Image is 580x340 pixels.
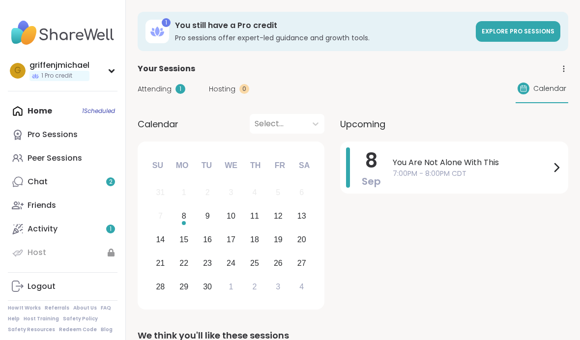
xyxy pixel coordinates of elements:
span: Sep [362,174,381,188]
div: Choose Wednesday, September 24th, 2025 [221,253,242,274]
div: Host [28,247,46,258]
a: Safety Policy [63,315,98,322]
div: 21 [156,256,165,270]
div: Choose Monday, September 15th, 2025 [174,229,195,251]
a: Activity1 [8,217,117,241]
a: FAQ [101,305,111,312]
a: Friends [8,194,117,217]
div: Mo [171,155,193,176]
a: Explore Pro sessions [476,21,560,42]
a: Referrals [45,305,69,312]
div: Logout [28,281,56,292]
div: griffenjmichael [29,60,89,71]
div: month 2025-09 [148,181,313,298]
a: Pro Sessions [8,123,117,146]
span: Explore Pro sessions [482,27,554,35]
div: 5 [276,186,280,199]
div: Chat [28,176,48,187]
div: 1 [162,18,171,27]
a: Host Training [24,315,59,322]
div: Choose Friday, September 26th, 2025 [267,253,289,274]
div: 7 [158,209,163,223]
div: 13 [297,209,306,223]
div: 1 [175,84,185,94]
div: 26 [274,256,283,270]
div: Choose Friday, September 12th, 2025 [267,206,289,227]
span: You Are Not Alone With This [393,157,551,169]
div: Fr [269,155,290,176]
div: Not available Tuesday, September 2nd, 2025 [197,182,218,203]
div: Choose Tuesday, September 9th, 2025 [197,206,218,227]
div: Th [245,155,266,176]
a: Redeem Code [59,326,97,333]
div: Choose Wednesday, September 10th, 2025 [221,206,242,227]
div: Not available Sunday, September 7th, 2025 [150,206,171,227]
div: 12 [274,209,283,223]
a: Host [8,241,117,264]
div: 20 [297,233,306,246]
div: 8 [182,209,186,223]
div: 2 [252,280,257,293]
div: Choose Friday, October 3rd, 2025 [267,276,289,297]
div: 3 [229,186,233,199]
div: 29 [179,280,188,293]
div: Choose Saturday, September 20th, 2025 [291,229,312,251]
span: Your Sessions [138,63,195,75]
div: 6 [299,186,304,199]
div: Peer Sessions [28,153,82,164]
div: Choose Monday, September 29th, 2025 [174,276,195,297]
h3: You still have a Pro credit [175,20,470,31]
div: Tu [196,155,217,176]
div: Choose Monday, September 22nd, 2025 [174,253,195,274]
h3: Pro sessions offer expert-led guidance and growth tools. [175,33,470,43]
div: 3 [276,280,280,293]
div: Choose Tuesday, September 30th, 2025 [197,276,218,297]
div: 11 [250,209,259,223]
div: Choose Thursday, September 25th, 2025 [244,253,265,274]
div: 25 [250,256,259,270]
div: Choose Wednesday, October 1st, 2025 [221,276,242,297]
a: Chat2 [8,170,117,194]
div: 24 [227,256,235,270]
div: 2 [205,186,210,199]
span: g [14,64,21,77]
div: 16 [203,233,212,246]
div: Choose Tuesday, September 23rd, 2025 [197,253,218,274]
div: Choose Friday, September 19th, 2025 [267,229,289,251]
span: Attending [138,84,172,94]
div: Choose Sunday, September 21st, 2025 [150,253,171,274]
a: About Us [73,305,97,312]
div: Choose Monday, September 8th, 2025 [174,206,195,227]
div: Pro Sessions [28,129,78,140]
div: 17 [227,233,235,246]
div: 0 [239,84,249,94]
div: 1 [229,280,233,293]
div: Choose Tuesday, September 16th, 2025 [197,229,218,251]
div: Choose Saturday, September 13th, 2025 [291,206,312,227]
div: 15 [179,233,188,246]
div: 19 [274,233,283,246]
img: ShareWell Nav Logo [8,16,117,50]
div: Not available Sunday, August 31st, 2025 [150,182,171,203]
span: 2 [109,178,113,186]
div: Not available Wednesday, September 3rd, 2025 [221,182,242,203]
span: Hosting [209,84,235,94]
div: Choose Thursday, September 11th, 2025 [244,206,265,227]
div: Not available Monday, September 1st, 2025 [174,182,195,203]
div: Activity [28,224,58,234]
span: 7:00PM - 8:00PM CDT [393,169,551,179]
a: Logout [8,275,117,298]
div: 30 [203,280,212,293]
div: 31 [156,186,165,199]
div: 10 [227,209,235,223]
div: Friends [28,200,56,211]
div: 9 [205,209,210,223]
div: Not available Saturday, September 6th, 2025 [291,182,312,203]
a: Blog [101,326,113,333]
div: 1 [182,186,186,199]
div: 4 [252,186,257,199]
div: Not available Thursday, September 4th, 2025 [244,182,265,203]
div: Choose Saturday, October 4th, 2025 [291,276,312,297]
div: Not available Friday, September 5th, 2025 [267,182,289,203]
div: 23 [203,256,212,270]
